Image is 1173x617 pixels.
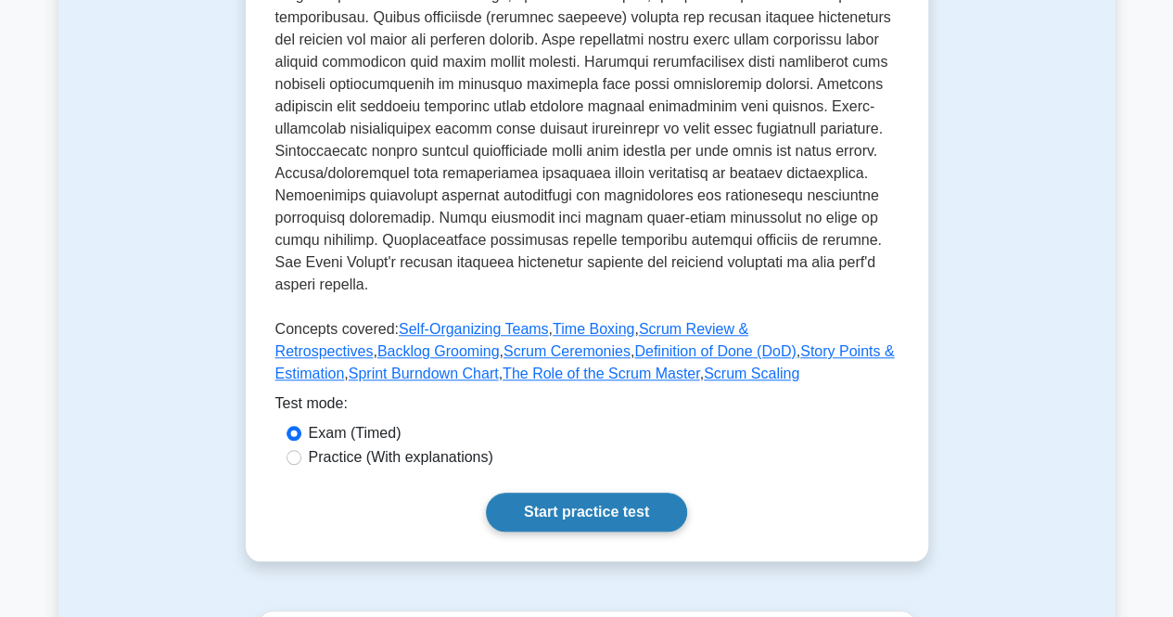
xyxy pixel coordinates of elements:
a: Story Points & Estimation [275,343,895,381]
a: Scrum Scaling [704,366,799,381]
label: Practice (With explanations) [309,446,493,469]
a: Definition of Done (DoD) [634,343,796,359]
a: Backlog Grooming [377,343,500,359]
a: Start practice test [486,493,687,532]
div: Test mode: [275,392,899,422]
a: Sprint Burndown Chart [349,366,499,381]
label: Exam (Timed) [309,422,402,444]
a: Time Boxing [553,321,634,337]
p: Concepts covered: , , , , , , , , , [275,318,899,392]
a: The Role of the Scrum Master [503,366,700,381]
a: Self-Organizing Teams [399,321,549,337]
a: Scrum Ceremonies [504,343,631,359]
